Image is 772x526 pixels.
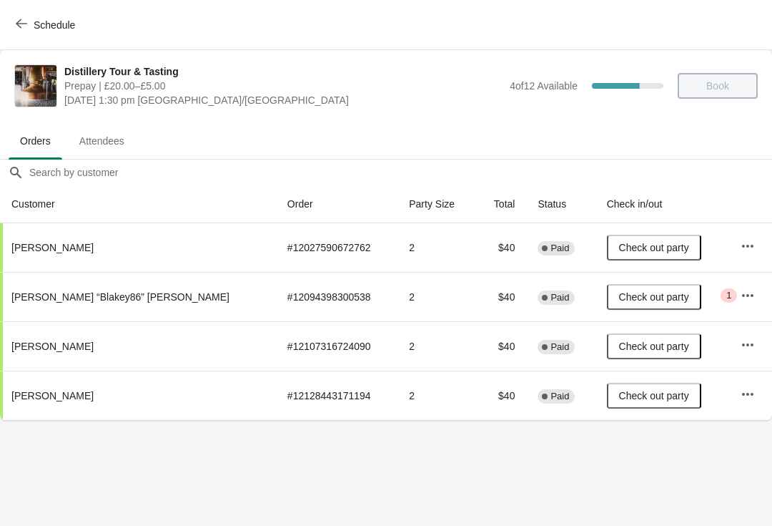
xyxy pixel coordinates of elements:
td: 2 [397,371,476,420]
span: Distillery Tour & Tasting [64,64,503,79]
td: 2 [397,321,476,371]
th: Status [526,185,595,223]
button: Check out party [607,383,701,409]
td: $40 [476,371,527,420]
span: Attendees [68,128,136,154]
th: Total [476,185,527,223]
span: [PERSON_NAME] [11,242,94,253]
td: 2 [397,223,476,272]
span: [PERSON_NAME] [11,390,94,401]
button: Check out party [607,284,701,310]
span: [PERSON_NAME] [11,341,94,352]
th: Party Size [397,185,476,223]
td: # 12128443171194 [276,371,397,420]
td: $40 [476,223,527,272]
button: Check out party [607,333,701,359]
span: [PERSON_NAME] “Blakey86” [PERSON_NAME] [11,291,229,303]
span: Paid [550,391,569,402]
img: Distillery Tour & Tasting [15,65,56,107]
td: $40 [476,321,527,371]
input: Search by customer [29,160,772,185]
span: Schedule [34,19,75,31]
span: Paid [550,292,569,303]
span: 1 [726,290,731,301]
th: Check in/out [595,185,730,223]
span: Check out party [619,291,689,303]
td: # 12094398300538 [276,272,397,321]
th: Order [276,185,397,223]
button: Check out party [607,235,701,260]
td: # 12027590672762 [276,223,397,272]
span: Check out party [619,341,689,352]
span: [DATE] 1:30 pm [GEOGRAPHIC_DATA]/[GEOGRAPHIC_DATA] [64,93,503,107]
span: Paid [550,243,569,254]
span: Orders [9,128,62,154]
span: 4 of 12 Available [510,80,578,92]
span: Prepay | £20.00–£5.00 [64,79,503,93]
td: $40 [476,272,527,321]
span: Paid [550,341,569,353]
span: Check out party [619,390,689,401]
button: Schedule [7,12,86,38]
span: Check out party [619,242,689,253]
td: # 12107316724090 [276,321,397,371]
td: 2 [397,272,476,321]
